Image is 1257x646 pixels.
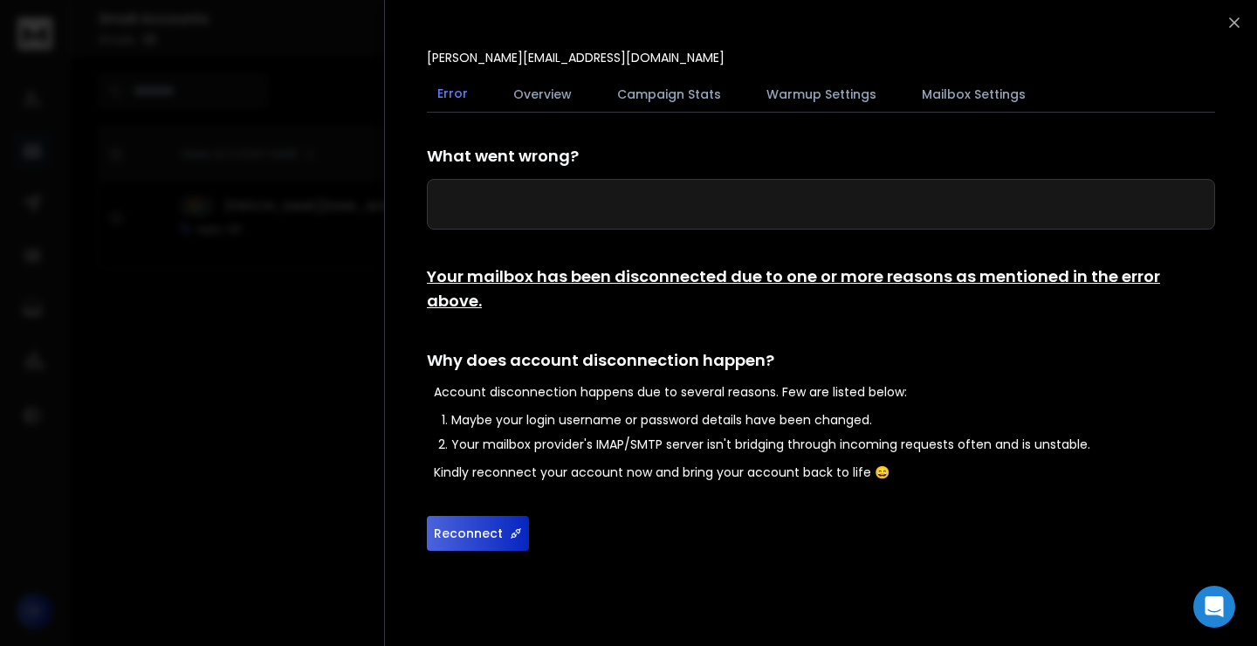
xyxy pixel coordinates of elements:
h1: Your mailbox has been disconnected due to one or more reasons as mentioned in the error above. [427,265,1215,313]
div: Open Intercom Messenger [1193,586,1235,628]
li: Maybe your login username or password details have been changed. [451,411,1215,429]
button: Warmup Settings [756,75,887,113]
button: Reconnect [427,516,529,551]
button: Overview [503,75,582,113]
button: Error [427,74,478,114]
p: [PERSON_NAME][EMAIL_ADDRESS][DOMAIN_NAME] [427,49,725,66]
p: Account disconnection happens due to several reasons. Few are listed below: [434,383,1215,401]
h1: Why does account disconnection happen? [427,348,1215,373]
button: Campaign Stats [607,75,732,113]
h1: What went wrong? [427,144,1215,168]
li: Your mailbox provider's IMAP/SMTP server isn't bridging through incoming requests often and is un... [451,436,1215,453]
p: Kindly reconnect your account now and bring your account back to life 😄 [434,464,1215,481]
button: Mailbox Settings [911,75,1036,113]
